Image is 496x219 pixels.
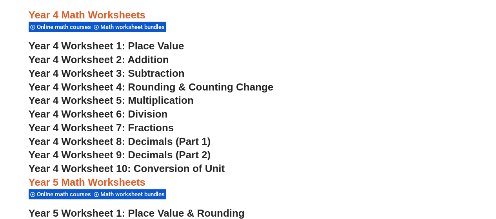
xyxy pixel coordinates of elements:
[29,163,225,174] a: Year 4 Worksheet 10: Conversion of Unit
[29,40,184,52] a: Year 4 Worksheet 1: Place Value
[29,149,211,161] a: Year 4 Worksheet 9: Decimals (Part 2)
[29,67,185,79] a: Year 4 Worksheet 3: Subtraction
[29,22,92,32] div: Online math courses
[29,9,468,22] h3: Year 4 Math Worksheets
[29,81,274,93] a: Year 4 Worksheet 4: Rounding & Counting Change
[29,108,168,120] a: Year 4 Worksheet 6: Division
[29,54,169,65] a: Year 4 Worksheet 2: Addition
[29,136,211,147] a: Year 4 Worksheet 8: Decimals (Part 1)
[29,122,174,134] a: Year 4 Worksheet 7: Fractions
[92,22,166,32] div: Math worksheet bundles
[457,181,496,219] iframe: Chat Widget
[100,191,167,198] span: Math worksheet bundles
[100,24,167,31] span: Math worksheet bundles
[92,189,166,199] div: Math worksheet bundles
[29,176,468,189] h3: Year 5 Math Worksheets
[29,189,92,199] div: Online math courses
[29,94,194,106] a: Year 4 Worksheet 5: Multiplication
[37,24,93,31] span: Online math courses
[29,207,245,219] a: Year 5 Worksheet 1: Place Value & Rounding
[37,191,93,198] span: Online math courses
